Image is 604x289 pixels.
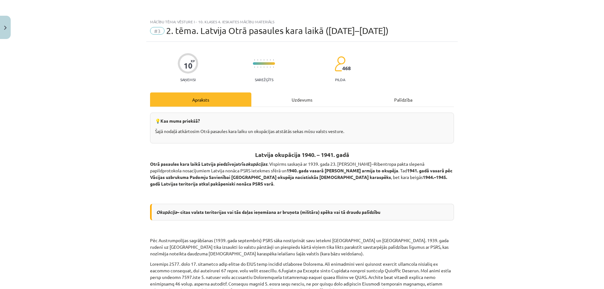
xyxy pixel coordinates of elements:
[245,161,267,167] i: okupācijas
[150,27,165,35] span: #3
[184,61,193,70] div: 10
[257,66,258,68] img: icon-short-line-57e1e144782c952c97e751825c79c345078a6d821885a25fce030b3d8c18986b.svg
[155,128,449,135] p: Šajā nodaļā atkārtosim Otrā pasaules kara laiku un okupācijas atstātās sekas mūsu valsts vesture.
[150,19,454,24] div: Mācību tēma: Vēsture i - 10. klases 4. ieskaites mācību materiāls
[150,168,452,180] b: 1941. gadā vasarā pēc Vācijas uzbrukuma Padomju Savienībai [GEOGRAPHIC_DATA] okupēja nacistiskās ...
[155,118,449,124] p: 💡
[254,59,255,61] img: icon-short-line-57e1e144782c952c97e751825c79c345078a6d821885a25fce030b3d8c18986b.svg
[255,151,349,158] b: Latvija okupācija 1940. – 1941. gadā
[150,237,454,257] p: Pēc Austrumpolijas sagrābšanas (1939. gada septembris) PSRS sāka nostiprināt savu ietekmi [GEOGRA...
[342,65,351,71] span: 468
[166,25,389,36] span: ​2. tēma. Latvija Otrā pasaules kara laikā ([DATE]–[DATE])
[160,118,200,124] b: Kas mums priekšā?
[264,66,264,68] img: icon-short-line-57e1e144782c952c97e751825c79c345078a6d821885a25fce030b3d8c18986b.svg
[260,66,261,68] img: icon-short-line-57e1e144782c952c97e751825c79c345078a6d821885a25fce030b3d8c18986b.svg
[255,77,273,82] p: Sarežģīts
[251,92,353,107] div: Uzdevums
[254,66,255,68] img: icon-short-line-57e1e144782c952c97e751825c79c345078a6d821885a25fce030b3d8c18986b.svg
[238,161,245,167] b: trīs
[335,77,345,82] p: pilda
[257,59,258,61] img: icon-short-line-57e1e144782c952c97e751825c79c345078a6d821885a25fce030b3d8c18986b.svg
[150,174,447,186] b: 1944.–1945. gadā Latvijas teritorija atkal pakāpeniski nonāca PSRS varā
[287,168,398,173] b: 1940. gada vasarā [PERSON_NAME] armija to okupēja
[156,209,177,215] i: Okupācija
[264,59,264,61] img: icon-short-line-57e1e144782c952c97e751825c79c345078a6d821885a25fce030b3d8c18986b.svg
[353,92,454,107] div: Palīdzība
[178,77,198,82] p: Saņemsi
[191,59,195,63] span: XP
[150,161,454,187] p: . Vispirms saskaņā ar 1939. gada 23. [PERSON_NAME]–Ribentropa pakta slepenā papildprotokola nosac...
[260,59,261,61] img: icon-short-line-57e1e144782c952c97e751825c79c345078a6d821885a25fce030b3d8c18986b.svg
[4,26,7,30] img: icon-close-lesson-0947bae3869378f0d4975bcd49f059093ad1ed9edebbc8119c70593378902aed.svg
[177,209,380,215] b: – citas valsts teritorijas vai tās daļas ieņemšana ar bruņota (militāra) spēka vai tā draudu palī...
[150,161,238,167] b: Otrā pasaules kara laikā Latvija piedzīvoja
[273,66,274,68] img: icon-short-line-57e1e144782c952c97e751825c79c345078a6d821885a25fce030b3d8c18986b.svg
[150,92,251,107] div: Apraksts
[273,59,274,61] img: icon-short-line-57e1e144782c952c97e751825c79c345078a6d821885a25fce030b3d8c18986b.svg
[334,56,345,72] img: students-c634bb4e5e11cddfef0936a35e636f08e4e9abd3cc4e673bd6f9a4125e45ecb1.svg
